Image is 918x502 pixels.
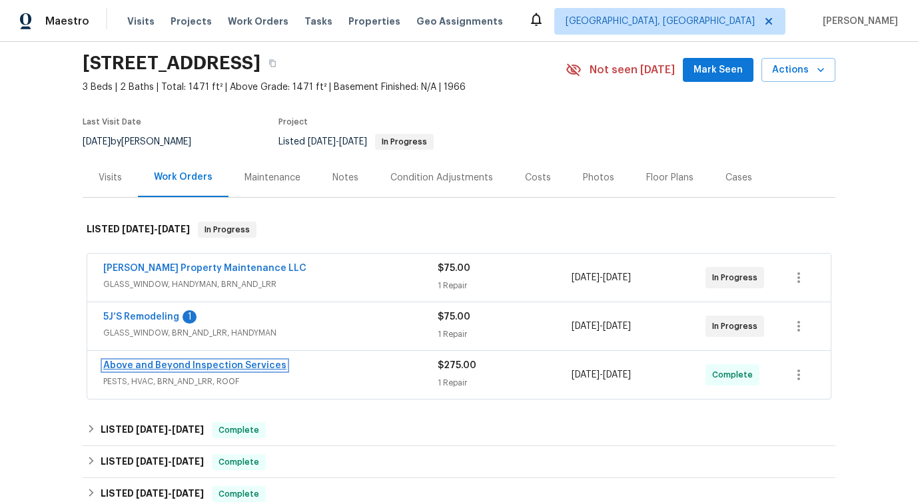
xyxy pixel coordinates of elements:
span: - [572,271,631,284]
span: - [136,457,204,466]
div: 1 Repair [438,328,572,341]
span: [DATE] [158,224,190,234]
span: Complete [712,368,758,381]
span: [DATE] [572,322,600,331]
div: Maintenance [244,171,300,184]
span: - [136,489,204,498]
span: Maestro [45,15,89,28]
span: Tasks [304,17,332,26]
span: - [572,320,631,333]
span: $75.00 [438,312,470,322]
span: - [122,224,190,234]
span: Projects [171,15,212,28]
div: 1 Repair [438,376,572,389]
span: [DATE] [136,489,168,498]
div: Floor Plans [646,171,693,184]
div: Notes [332,171,358,184]
span: Work Orders [228,15,288,28]
span: Complete [213,423,264,437]
div: Condition Adjustments [390,171,493,184]
span: GLASS_WINDOW, HANDYMAN, BRN_AND_LRR [103,278,438,291]
button: Mark Seen [683,58,753,83]
span: $275.00 [438,361,476,370]
div: LISTED [DATE]-[DATE]Complete [83,446,835,478]
span: PESTS, HVAC, BRN_AND_LRR, ROOF [103,375,438,388]
h6: LISTED [101,422,204,438]
span: [DATE] [572,273,600,282]
span: [DATE] [136,425,168,434]
span: [DATE] [172,457,204,466]
span: [DATE] [136,457,168,466]
span: In Progress [376,138,432,146]
span: In Progress [712,271,763,284]
span: Last Visit Date [83,118,141,126]
div: 1 [183,310,197,324]
a: Above and Beyond Inspection Services [103,361,286,370]
span: [DATE] [572,370,600,379]
span: [DATE] [172,489,204,498]
span: Visits [127,15,155,28]
span: [DATE] [308,137,336,146]
h6: LISTED [101,486,204,502]
span: - [572,368,631,381]
a: 5J’S Remodeling [103,312,179,322]
span: [DATE] [339,137,367,146]
span: Complete [213,455,264,469]
span: - [136,425,204,434]
span: [GEOGRAPHIC_DATA], [GEOGRAPHIC_DATA] [566,15,755,28]
span: [DATE] [83,137,111,146]
span: Project [278,118,308,126]
span: Properties [348,15,400,28]
span: [DATE] [603,273,631,282]
span: [DATE] [603,322,631,331]
h6: LISTED [101,454,204,470]
span: Not seen [DATE] [590,63,675,77]
button: Copy Address [260,51,284,75]
span: Listed [278,137,434,146]
span: [PERSON_NAME] [817,15,898,28]
div: Work Orders [154,170,213,184]
span: In Progress [199,223,255,236]
div: Costs [525,171,551,184]
div: Photos [583,171,614,184]
span: In Progress [712,320,763,333]
h6: LISTED [87,222,190,238]
span: Complete [213,487,264,501]
span: Mark Seen [693,62,743,79]
div: Cases [725,171,752,184]
span: 3 Beds | 2 Baths | Total: 1471 ft² | Above Grade: 1471 ft² | Basement Finished: N/A | 1966 [83,81,566,94]
span: [DATE] [122,224,154,234]
span: $75.00 [438,264,470,273]
div: Visits [99,171,122,184]
div: LISTED [DATE]-[DATE]Complete [83,414,835,446]
button: Actions [761,58,835,83]
span: GLASS_WINDOW, BRN_AND_LRR, HANDYMAN [103,326,438,340]
span: [DATE] [603,370,631,379]
span: Actions [772,62,825,79]
span: - [308,137,367,146]
span: Geo Assignments [416,15,503,28]
div: 1 Repair [438,279,572,292]
a: [PERSON_NAME] Property Maintenance LLC [103,264,306,273]
div: by [PERSON_NAME] [83,134,207,150]
span: [DATE] [172,425,204,434]
h2: [STREET_ADDRESS] [83,57,260,70]
div: LISTED [DATE]-[DATE]In Progress [83,208,835,251]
